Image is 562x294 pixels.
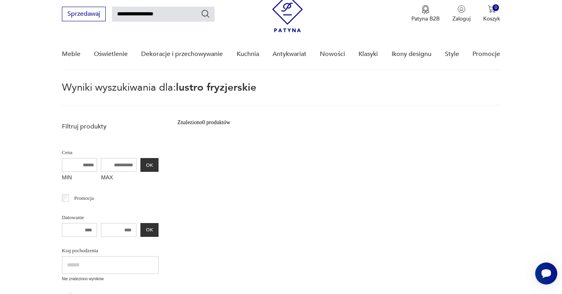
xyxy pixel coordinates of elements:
div: Znaleziono 0 produktów [177,118,230,127]
div: 0 [493,4,499,11]
p: Kraj pochodzenia [62,246,159,255]
a: Style [445,39,459,69]
a: Oświetlenie [94,39,128,69]
button: Szukaj [201,9,210,19]
p: Wyniki wyszukiwania dla: [62,83,500,106]
label: MIN [62,172,97,184]
button: OK [140,223,159,237]
a: Nowości [320,39,345,69]
img: Ikona medalu [422,5,429,14]
img: Ikonka użytkownika [457,5,465,13]
a: Antykwariat [273,39,306,69]
p: Datowanie [62,213,159,222]
a: Ikony designu [392,39,431,69]
button: 0Koszyk [483,5,500,22]
p: Patyna B2B [411,15,440,22]
p: Zaloguj [452,15,471,22]
img: Ikona koszyka [488,5,496,13]
button: Sprzedawaj [62,7,106,21]
a: Meble [62,39,80,69]
p: Koszyk [483,15,500,22]
a: Sprzedawaj [62,12,106,17]
button: OK [140,158,159,172]
label: MAX [101,172,136,184]
p: Filtruj produkty [62,122,159,131]
p: Nie znaleziono wyników [62,276,159,282]
a: Ikona medaluPatyna B2B [411,5,440,22]
p: Promocja [74,194,94,203]
a: Kuchnia [237,39,259,69]
p: Cena [62,148,159,157]
button: Patyna B2B [411,5,440,22]
a: Dekoracje i przechowywanie [141,39,223,69]
iframe: Smartsupp widget button [535,262,557,285]
button: Zaloguj [452,5,471,22]
span: lustro fryzjerskie [176,80,256,95]
a: Promocje [472,39,500,69]
a: Klasyki [358,39,378,69]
